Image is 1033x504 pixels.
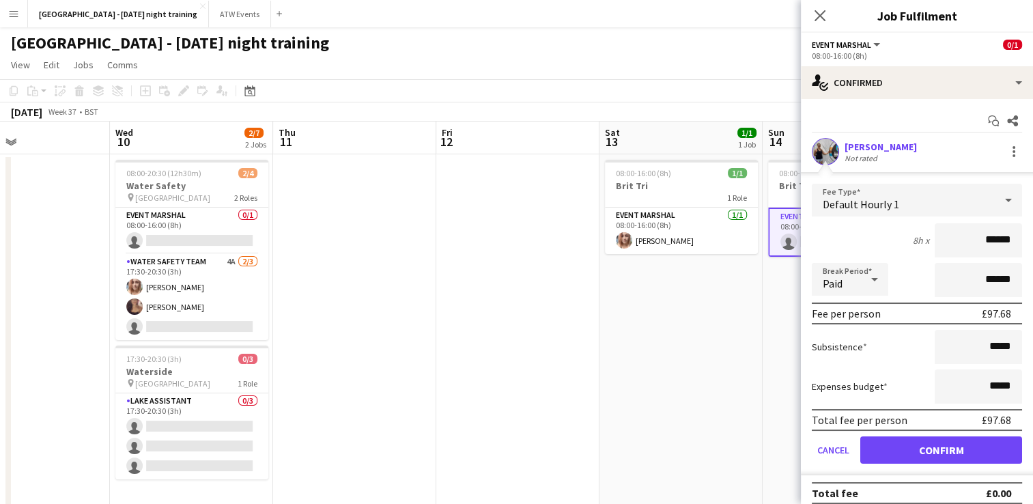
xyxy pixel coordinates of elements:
span: 1 Role [727,193,747,203]
h3: Job Fulfilment [801,7,1033,25]
app-card-role: Water Safety Team4A2/317:30-20:30 (3h)[PERSON_NAME][PERSON_NAME] [115,254,268,340]
span: 11 [277,134,296,150]
span: Default Hourly 1 [823,197,899,211]
span: 12 [440,134,453,150]
span: 1/1 [737,128,756,138]
app-card-role: Event Marshal1/108:00-16:00 (8h)[PERSON_NAME] [605,208,758,254]
span: 17:30-20:30 (3h) [126,354,182,364]
app-job-card: 17:30-20:30 (3h)0/3Waterside [GEOGRAPHIC_DATA]1 RoleLake Assistant0/317:30-20:30 (3h) [115,346,268,479]
app-card-role: Event Marshal0/108:00-16:00 (8h) [115,208,268,254]
a: Edit [38,56,65,74]
button: Cancel [812,436,855,464]
label: Expenses budget [812,380,888,393]
h1: [GEOGRAPHIC_DATA] - [DATE] night training [11,33,329,53]
h3: Brit Tri [768,180,921,192]
app-job-card: 08:00-16:00 (8h)0/1Brit Tri1 RoleEvent Marshal0/108:00-16:00 (8h) [768,160,921,257]
div: 08:00-16:00 (8h) [812,51,1022,61]
h3: Brit Tri [605,180,758,192]
span: Thu [279,126,296,139]
span: Edit [44,59,59,71]
div: Total fee per person [812,413,907,427]
span: 08:00-20:30 (12h30m) [126,168,201,178]
div: 2 Jobs [245,139,266,150]
span: Comms [107,59,138,71]
span: Fri [442,126,453,139]
button: ATW Events [209,1,271,27]
h3: Waterside [115,365,268,378]
span: 2 Roles [234,193,257,203]
span: 2/7 [244,128,264,138]
h3: Water Safety [115,180,268,192]
span: Sat [605,126,620,139]
div: Not rated [845,153,880,163]
span: 0/1 [1003,40,1022,50]
div: Confirmed [801,66,1033,99]
span: Week 37 [45,107,79,117]
div: £97.68 [982,307,1011,320]
a: Comms [102,56,143,74]
app-job-card: 08:00-20:30 (12h30m)2/4Water Safety [GEOGRAPHIC_DATA]2 RolesEvent Marshal0/108:00-16:00 (8h) Wate... [115,160,268,340]
div: [PERSON_NAME] [845,141,917,153]
span: Sun [768,126,784,139]
span: Paid [823,277,843,290]
div: Total fee [812,486,858,500]
button: [GEOGRAPHIC_DATA] - [DATE] night training [28,1,209,27]
label: Subsistence [812,341,867,353]
span: 1/1 [728,168,747,178]
div: Fee per person [812,307,881,320]
span: 1 Role [238,378,257,389]
button: Event Marshal [812,40,882,50]
a: Jobs [68,56,99,74]
span: View [11,59,30,71]
app-job-card: 08:00-16:00 (8h)1/1Brit Tri1 RoleEvent Marshal1/108:00-16:00 (8h)[PERSON_NAME] [605,160,758,254]
div: [DATE] [11,105,42,119]
span: Jobs [73,59,94,71]
app-card-role: Lake Assistant0/317:30-20:30 (3h) [115,393,268,479]
button: Confirm [860,436,1022,464]
div: £97.68 [982,413,1011,427]
span: [GEOGRAPHIC_DATA] [135,193,210,203]
app-card-role: Event Marshal0/108:00-16:00 (8h) [768,208,921,257]
div: BST [85,107,98,117]
div: £0.00 [986,486,1011,500]
span: 08:00-16:00 (8h) [616,168,671,178]
span: Event Marshal [812,40,871,50]
span: 14 [766,134,784,150]
div: 8h x [913,234,929,247]
span: 10 [113,134,133,150]
span: [GEOGRAPHIC_DATA] [135,378,210,389]
div: 1 Job [738,139,756,150]
span: 0/3 [238,354,257,364]
a: View [5,56,36,74]
span: 13 [603,134,620,150]
span: 08:00-16:00 (8h) [779,168,834,178]
span: Wed [115,126,133,139]
span: 2/4 [238,168,257,178]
